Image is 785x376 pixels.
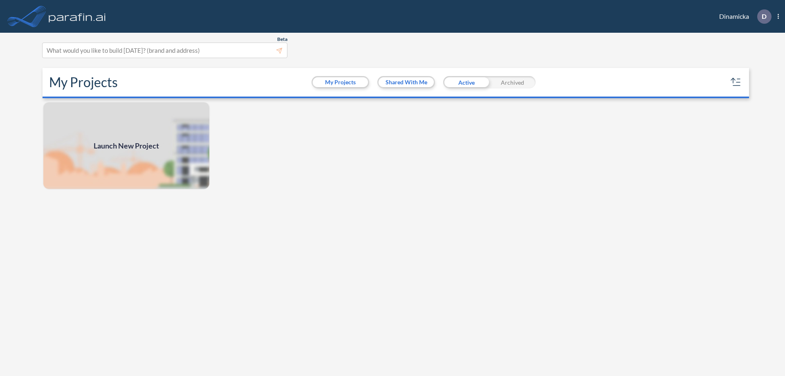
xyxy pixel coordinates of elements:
[707,9,779,24] div: Dinamicka
[379,77,434,87] button: Shared With Me
[49,74,118,90] h2: My Projects
[277,36,287,43] span: Beta
[94,140,159,151] span: Launch New Project
[43,101,210,190] img: add
[43,101,210,190] a: Launch New Project
[443,76,489,88] div: Active
[313,77,368,87] button: My Projects
[489,76,536,88] div: Archived
[47,8,108,25] img: logo
[729,76,742,89] button: sort
[762,13,767,20] p: D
